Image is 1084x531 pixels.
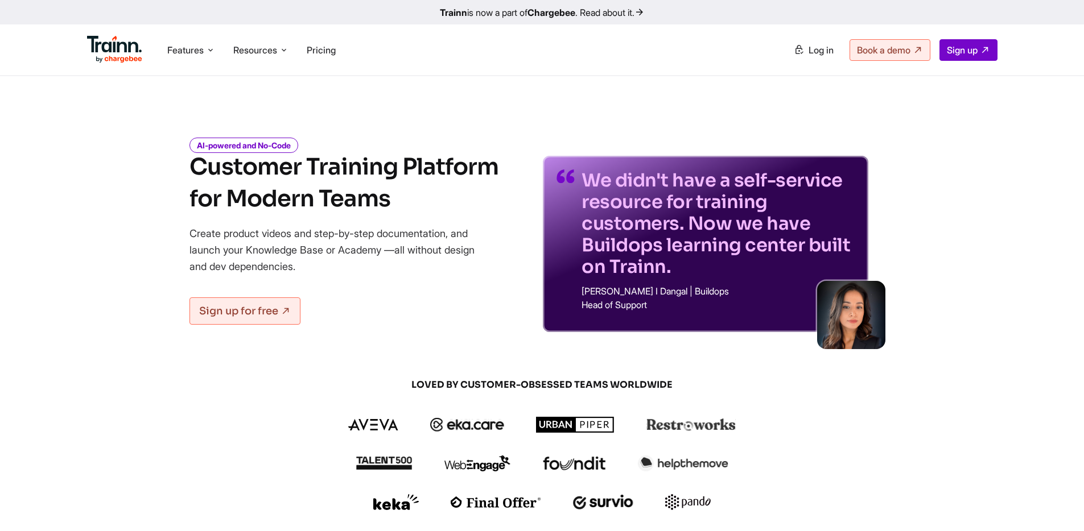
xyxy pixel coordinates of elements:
[269,379,815,391] span: LOVED BY CUSTOMER-OBSESSED TEAMS WORLDWIDE
[189,151,498,215] h1: Customer Training Platform for Modern Teams
[582,169,855,277] p: We didn't have a self-service resource for training customers. Now we have Buildops learning cent...
[233,44,277,56] span: Resources
[527,7,575,18] b: Chargebee
[373,494,419,510] img: keka logo
[947,44,978,56] span: Sign up
[573,495,634,509] img: survio logo
[189,138,298,153] i: AI-powered and No-Code
[542,457,606,470] img: foundit logo
[582,300,855,309] p: Head of Support
[850,39,930,61] a: Book a demo
[857,44,910,56] span: Book a demo
[430,418,504,432] img: ekacare logo
[189,297,300,325] a: Sign up for free
[787,40,840,60] a: Log in
[307,44,336,56] a: Pricing
[444,455,510,471] img: webengage logo
[646,418,736,431] img: restroworks logo
[189,225,491,275] p: Create product videos and step-by-step documentation, and launch your Knowledge Base or Academy —...
[557,169,575,183] img: quotes-purple.41a7099.svg
[440,7,467,18] b: Trainn
[356,456,413,470] img: talent500 logo
[348,419,398,430] img: aveva logo
[638,455,728,471] img: helpthemove logo
[939,39,998,61] a: Sign up
[817,281,885,349] img: sabina-buildops.d2e8138.png
[582,287,855,296] p: [PERSON_NAME] I Dangal | Buildops
[451,496,541,508] img: finaloffer logo
[536,417,615,433] img: urbanpiper logo
[87,36,143,63] img: Trainn Logo
[665,494,711,510] img: pando logo
[809,44,834,56] span: Log in
[167,44,204,56] span: Features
